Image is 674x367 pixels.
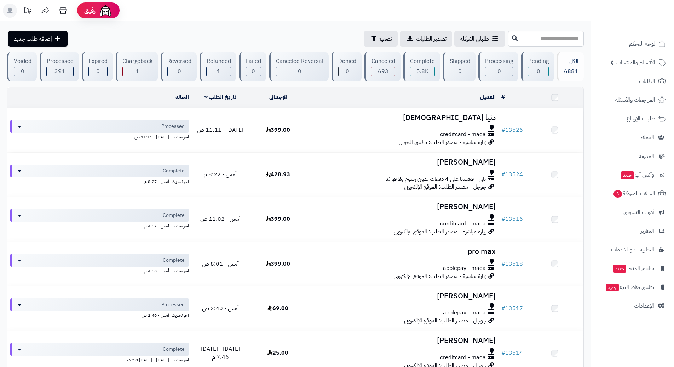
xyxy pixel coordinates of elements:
span: جديد [613,265,626,273]
span: Processed [161,123,185,130]
span: creditcard - mada [440,220,486,228]
a: طلبات الإرجاع [595,110,670,127]
span: # [501,170,505,179]
span: الإعدادات [634,301,654,311]
span: التقارير [641,226,654,236]
span: المراجعات والأسئلة [615,95,655,105]
a: #13524 [501,170,523,179]
a: تطبيق المتجرجديد [595,260,670,277]
a: العملاء [595,129,670,146]
a: الطلبات [595,73,670,90]
a: Reversed 0 [159,52,198,81]
span: أمس - 11:02 ص [200,215,241,223]
span: أمس - 8:22 م [204,170,237,179]
a: السلات المتروكة3 [595,185,670,202]
button: تصفية [364,31,398,47]
a: Complete 5.8K [402,52,442,81]
span: المدونة [639,151,654,161]
a: الإجمالي [269,93,287,101]
span: طلباتي المُوكلة [460,35,489,43]
span: جوجل - مصدر الطلب: الموقع الإلكتروني [404,316,486,325]
a: Voided 0 [6,52,38,81]
span: العملاء [640,132,654,142]
div: Failed [246,57,261,65]
div: Processed [46,57,73,65]
div: 0 [450,67,470,76]
span: 399.00 [266,126,290,134]
div: الكل [564,57,578,65]
span: أدوات التسويق [623,207,654,217]
a: # [501,93,505,101]
a: تطبيق نقاط البيعجديد [595,279,670,296]
a: Refunded 1 [198,52,237,81]
span: رفيق [84,6,96,15]
a: Expired 0 [80,52,114,81]
span: أمس - 8:01 ص [202,260,239,268]
a: Shipped 0 [442,52,477,81]
div: Processing [485,57,513,65]
img: ai-face.png [98,4,113,18]
span: تطبيق نقاط البيع [605,282,654,292]
span: Complete [163,346,185,353]
div: Reversed [167,57,191,65]
div: Refunded [206,57,231,65]
div: اخر تحديث: أمس - 4:50 م [10,267,189,274]
a: التقارير [595,223,670,239]
span: الطلبات [639,76,655,86]
a: #13518 [501,260,523,268]
span: 693 [378,67,388,76]
div: اخر تحديث: [DATE] - [DATE] 7:59 م [10,356,189,363]
a: Pending 0 [520,52,555,81]
div: اخر تحديث: أمس - 8:27 م [10,177,189,185]
span: 69.00 [267,304,288,313]
span: # [501,304,505,313]
div: 0 [246,67,261,76]
div: 1 [123,67,152,76]
span: تابي - قسّمها على 4 دفعات بدون رسوم ولا فوائد [386,175,486,183]
h3: [PERSON_NAME] [310,337,496,345]
span: 399.00 [266,215,290,223]
div: Canceled [371,57,395,65]
a: التطبيقات والخدمات [595,241,670,258]
div: Chargeback [122,57,152,65]
h3: pro max [310,248,496,256]
span: 0 [298,67,301,76]
span: إضافة طلب جديد [14,35,52,43]
a: المراجعات والأسئلة [595,91,670,108]
span: 0 [497,67,501,76]
span: 0 [178,67,181,76]
span: لوحة التحكم [629,39,655,49]
span: # [501,126,505,134]
div: Canceled Reversal [276,57,323,65]
span: 3 [613,190,622,198]
span: 5.8K [416,67,428,76]
div: Expired [88,57,108,65]
span: # [501,349,505,357]
a: Denied 0 [330,52,363,81]
a: أدوات التسويق [595,204,670,221]
a: Processed 391 [38,52,80,81]
span: 6881 [564,67,578,76]
div: 0 [276,67,323,76]
div: اخر تحديث: أمس - 4:52 م [10,222,189,229]
span: # [501,260,505,268]
span: # [501,215,505,223]
span: 1 [136,67,139,76]
a: #13514 [501,349,523,357]
a: الإعدادات [595,297,670,314]
div: 0 [14,67,31,76]
div: Denied [338,57,356,65]
div: Complete [410,57,435,65]
a: وآتس آبجديد [595,166,670,183]
div: 0 [485,67,513,76]
h3: [PERSON_NAME] [310,158,496,166]
span: 0 [458,67,462,76]
div: 1 [207,67,230,76]
span: زيارة مباشرة - مصدر الطلب: الموقع الإلكتروني [394,227,486,236]
span: تصفية [379,35,392,43]
h3: دنيا [DEMOGRAPHIC_DATA] [310,114,496,122]
a: المدونة [595,148,670,165]
span: أمس - 2:40 ص [202,304,239,313]
h3: [PERSON_NAME] [310,292,496,300]
a: الكل6881 [555,52,585,81]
